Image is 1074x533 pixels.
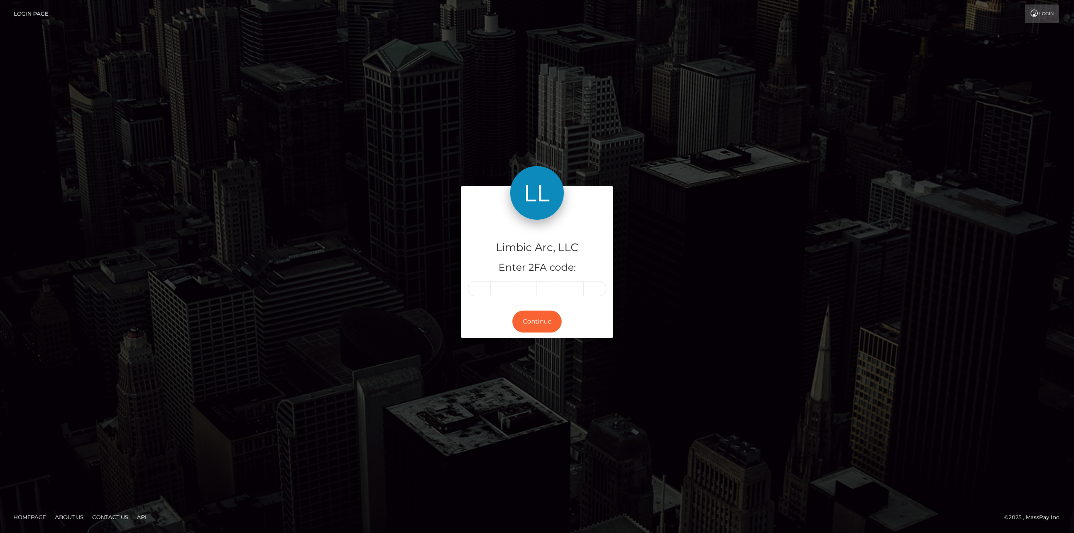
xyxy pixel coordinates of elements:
a: Homepage [10,510,50,524]
h4: Limbic Arc, LLC [468,240,606,256]
a: About Us [51,510,87,524]
img: Limbic Arc, LLC [510,166,564,220]
h5: Enter 2FA code: [468,261,606,275]
a: Login [1025,4,1059,23]
a: Login Page [14,4,48,23]
a: Contact Us [89,510,132,524]
div: © 2025 , MassPay Inc. [1004,512,1067,522]
a: API [133,510,150,524]
button: Continue [512,311,562,333]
